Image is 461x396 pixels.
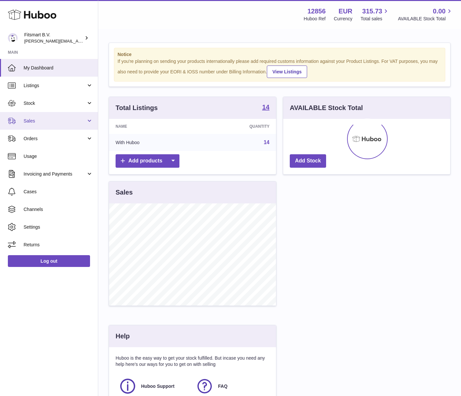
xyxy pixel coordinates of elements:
[262,104,269,112] a: 14
[262,104,269,110] strong: 14
[334,16,353,22] div: Currency
[8,33,18,43] img: jonathan@leaderoo.com
[290,104,363,112] h3: AVAILABLE Stock Total
[116,154,179,168] a: Add products
[24,189,93,195] span: Cases
[307,7,326,16] strong: 12856
[24,100,86,106] span: Stock
[24,242,93,248] span: Returns
[24,224,93,230] span: Settings
[116,188,133,197] h3: Sales
[119,377,189,395] a: Huboo Support
[433,7,446,16] span: 0.00
[360,16,390,22] span: Total sales
[267,66,307,78] a: View Listings
[24,32,83,44] div: Fitsmart B.V.
[398,16,453,22] span: AVAILABLE Stock Total
[24,38,131,44] span: [PERSON_NAME][EMAIL_ADDRESS][DOMAIN_NAME]
[24,118,86,124] span: Sales
[197,119,276,134] th: Quantity
[116,104,158,112] h3: Total Listings
[24,206,93,213] span: Channels
[109,134,197,151] td: With Huboo
[116,355,269,368] p: Huboo is the easy way to get your stock fulfilled. But incase you need any help here's our ways f...
[24,136,86,142] span: Orders
[118,51,442,58] strong: Notice
[116,332,130,341] h3: Help
[290,154,326,168] a: Add Stock
[339,7,352,16] strong: EUR
[398,7,453,22] a: 0.00 AVAILABLE Stock Total
[24,153,93,160] span: Usage
[362,7,382,16] span: 315.73
[24,171,86,177] span: Invoicing and Payments
[24,83,86,89] span: Listings
[109,119,197,134] th: Name
[304,16,326,22] div: Huboo Ref
[118,58,442,78] div: If you're planning on sending your products internationally please add required customs informati...
[360,7,390,22] a: 315.73 Total sales
[24,65,93,71] span: My Dashboard
[218,383,228,389] span: FAQ
[8,255,90,267] a: Log out
[196,377,266,395] a: FAQ
[264,140,269,145] a: 14
[141,383,175,389] span: Huboo Support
